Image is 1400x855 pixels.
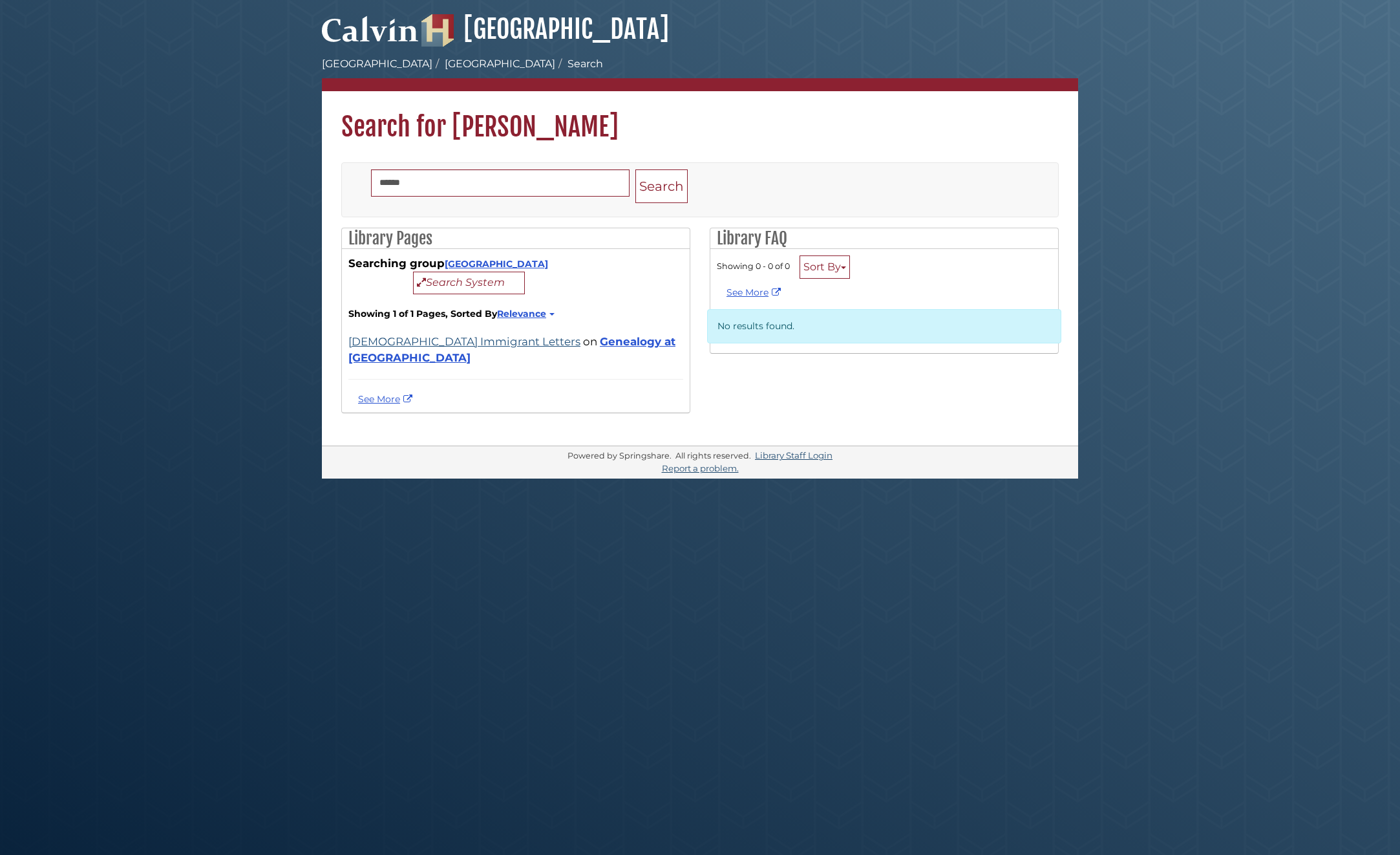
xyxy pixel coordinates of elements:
[421,13,669,45] a: [GEOGRAPHIC_DATA]
[717,261,790,271] span: Showing 0 - 0 of 0
[322,91,1078,143] h1: Search for [PERSON_NAME]
[445,58,555,70] a: [GEOGRAPHIC_DATA]
[555,56,603,72] li: Search
[800,255,850,279] button: Sort By
[421,14,454,47] img: Hekman Library Logo
[583,335,597,348] span: on
[445,258,548,270] a: [GEOGRAPHIC_DATA]
[755,450,833,460] a: Library Staff Login
[322,58,432,70] a: [GEOGRAPHIC_DATA]
[348,307,683,321] strong: Showing 1 of 1 Pages, Sorted By
[673,451,753,460] div: All rights reserved.
[322,56,1078,91] nav: breadcrumb
[707,309,1061,343] p: No results found.
[635,169,688,204] button: Search
[413,272,525,294] button: Search System
[348,255,683,294] div: Searching group
[497,308,553,319] a: Relevance
[566,451,673,460] div: Powered by Springshare.
[348,335,580,348] a: [DEMOGRAPHIC_DATA] Immigrant Letters
[727,287,784,298] a: See More
[322,30,419,41] a: Calvin University
[358,393,416,405] a: See more detmer results
[322,10,419,47] img: Calvin
[662,463,739,473] a: Report a problem.
[342,228,690,249] h2: Library Pages
[710,228,1058,249] h2: Library FAQ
